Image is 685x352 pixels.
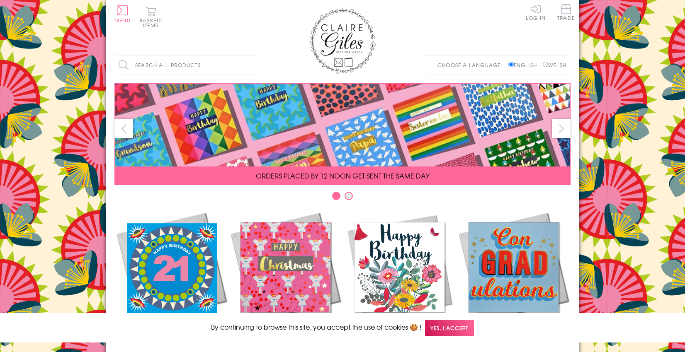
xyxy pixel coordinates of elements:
input: Search [251,56,260,75]
button: Menu [114,5,131,23]
a: Christmas [228,210,342,340]
label: English [508,61,541,69]
span: Trade [557,4,575,20]
a: Log In [526,4,546,20]
a: Birthdays [342,210,457,340]
img: Claire Giles Greetings Cards [309,8,376,74]
input: Search all products [114,56,260,75]
a: Trade [557,4,575,22]
div: Carousel Pagination [114,191,571,204]
span: ORDERS PLACED BY 12 NOON GET SENT THE SAME DAY [256,171,430,181]
input: English [508,62,514,67]
button: next [552,119,571,138]
button: Carousel Page 1 (Current Slide) [332,192,340,200]
span: Yes, I accept [425,320,474,336]
label: Welsh [543,61,566,69]
a: Academic [457,210,571,340]
span: 0 items [143,17,162,29]
button: Carousel Page 2 [345,192,353,200]
button: Basket0 items [139,7,162,28]
button: prev [114,119,133,138]
input: Welsh [543,62,548,67]
a: New Releases [114,210,228,340]
p: Choose a language: [437,61,507,69]
span: Menu [114,17,131,24]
